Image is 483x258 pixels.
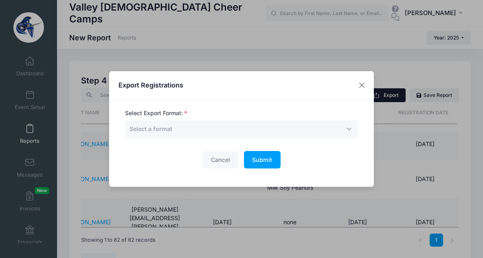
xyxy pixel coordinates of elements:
button: Close [355,78,369,93]
span: Select a format [130,125,172,132]
span: Select a format [130,125,172,133]
button: Submit [244,151,281,168]
span: Submit [252,156,272,163]
label: Select Export Format: [125,109,187,118]
button: Cancel [202,151,238,168]
h4: Export Registrations [119,80,183,90]
span: Select a format [125,120,358,138]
